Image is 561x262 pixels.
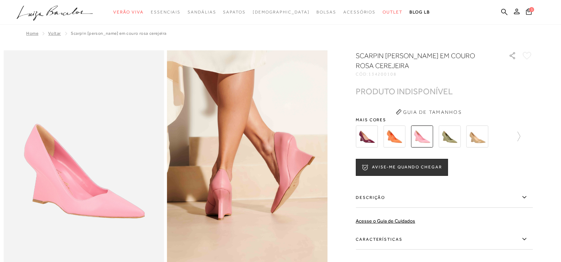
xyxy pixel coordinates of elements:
span: Essenciais [151,10,181,15]
a: noSubCategoriesText [316,6,336,19]
span: Bolsas [316,10,336,15]
button: Guia de Tamanhos [393,106,464,118]
label: Características [356,229,533,250]
span: Verão Viva [113,10,144,15]
img: SCARPIN ANABELA EM COURO VERNIZ MARSALA [356,126,378,147]
button: AVISE-ME QUANDO CHEGAR [356,159,448,176]
a: noSubCategoriesText [151,6,181,19]
img: SCARPIN ANABELA EM COURO VERDE OLIVA [439,126,460,147]
span: SCARPIN [PERSON_NAME] EM COURO ROSA CEREJEIRA [71,31,167,36]
a: Voltar [48,31,61,36]
div: CÓD: [356,72,497,76]
h1: SCARPIN [PERSON_NAME] EM COURO ROSA CEREJEIRA [356,51,488,71]
a: Home [26,31,38,36]
span: 1 [529,7,534,12]
a: noSubCategoriesText [253,6,310,19]
a: BLOG LB [410,6,430,19]
span: Mais cores [356,118,533,122]
span: Outlet [383,10,402,15]
a: noSubCategoriesText [223,6,245,19]
label: Descrição [356,187,533,208]
a: noSubCategoriesText [113,6,144,19]
a: noSubCategoriesText [343,6,376,19]
span: Acessórios [343,10,376,15]
img: SCARPIN ANABELA EM COURO VERNIZ BEGE ARGILA [466,126,488,147]
span: 134200108 [368,72,397,77]
span: Sandálias [188,10,216,15]
a: Acesse o Guia de Cuidados [356,218,415,224]
img: SCARPIN ANABELA EM COURO LARANJA SUNSET [383,126,405,147]
span: BLOG LB [410,10,430,15]
span: Sapatos [223,10,245,15]
a: noSubCategoriesText [188,6,216,19]
a: noSubCategoriesText [383,6,402,19]
div: PRODUTO INDISPONÍVEL [356,88,453,95]
button: 1 [524,8,534,17]
span: [DEMOGRAPHIC_DATA] [253,10,310,15]
img: SCARPIN ANABELA EM COURO ROSA CEREJEIRA [411,126,433,147]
